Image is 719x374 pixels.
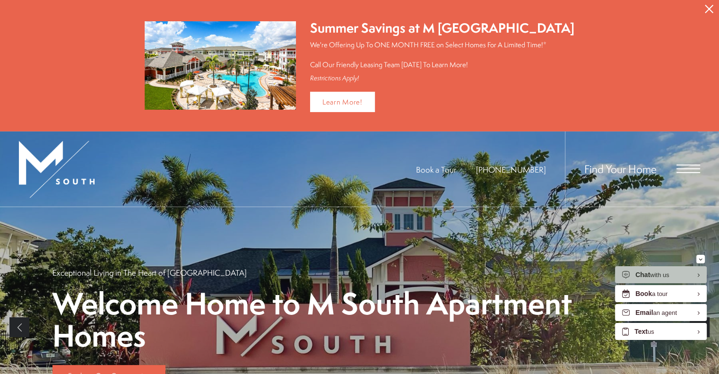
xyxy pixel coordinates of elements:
[476,164,546,175] a: Call Us at 813-570-8014
[676,165,700,173] button: Open Menu
[52,287,667,352] p: Welcome Home to M South Apartment Homes
[310,92,375,112] a: Learn More!
[310,40,574,70] p: We're Offering Up To ONE MONTH FREE on Select Homes For A Limited Time!* Call Our Friendly Leasin...
[310,74,574,82] div: Restrictions Apply!
[584,161,657,176] a: Find Your Home
[145,21,296,110] img: Summer Savings at M South Apartments
[416,164,456,175] a: Book a Tour
[19,141,95,198] img: MSouth
[9,317,29,337] a: Previous
[52,267,247,278] p: Exceptional Living in The Heart of [GEOGRAPHIC_DATA]
[476,164,546,175] span: [PHONE_NUMBER]
[310,19,574,37] div: Summer Savings at M [GEOGRAPHIC_DATA]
